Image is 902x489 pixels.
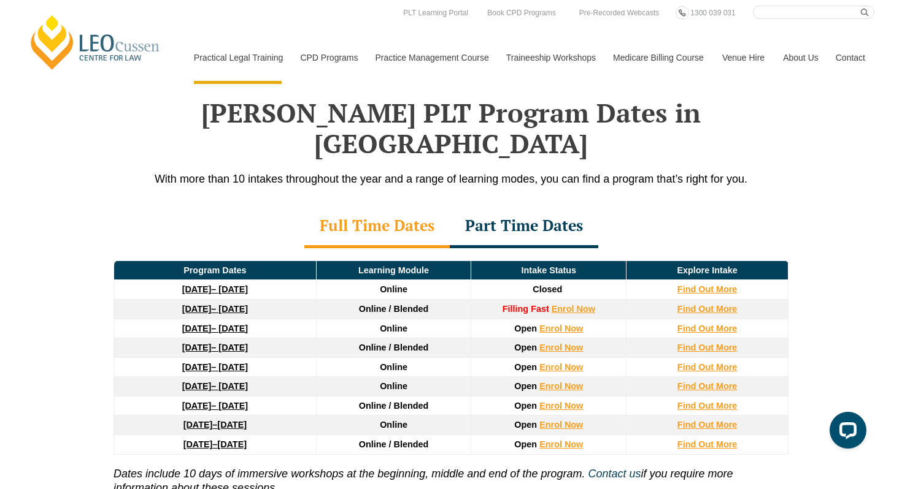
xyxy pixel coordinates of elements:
[380,420,407,430] span: Online
[497,31,604,84] a: Traineeship Workshops
[101,97,801,159] h2: [PERSON_NAME] PLT Program Dates in [GEOGRAPHIC_DATA]
[182,401,212,411] strong: [DATE]
[182,284,212,294] strong: [DATE]
[539,401,583,411] a: Enrol Now
[183,420,247,430] a: [DATE]–[DATE]
[677,401,738,411] a: Find Out More
[183,420,213,430] strong: [DATE]
[514,381,537,391] span: Open
[316,260,471,280] td: Learning Module
[217,439,247,449] span: [DATE]
[182,343,212,352] strong: [DATE]
[101,172,801,187] p: With more than 10 intakes throughout the year and a range of learning modes, you can find a progr...
[359,439,429,449] span: Online / Blended
[503,304,549,314] strong: Filling Fast
[576,6,663,20] a: Pre-Recorded Webcasts
[185,31,291,84] a: Practical Legal Training
[114,468,585,480] i: Dates include 10 days of immersive workshops at the beginning, middle and end of the program.
[588,468,641,480] a: Contact us
[182,284,248,294] a: [DATE]– [DATE]
[514,401,537,411] span: Open
[539,362,583,372] a: Enrol Now
[182,324,248,333] a: [DATE]– [DATE]
[217,420,247,430] span: [DATE]
[514,324,537,333] span: Open
[677,304,738,314] a: Find Out More
[604,31,713,84] a: Medicare Billing Course
[539,343,583,352] a: Enrol Now
[182,362,248,372] a: [DATE]– [DATE]
[687,6,738,20] a: 1300 039 031
[183,439,247,449] a: [DATE]–[DATE]
[514,343,537,352] span: Open
[677,343,738,352] a: Find Out More
[514,420,537,430] span: Open
[114,260,317,280] td: Program Dates
[677,381,738,391] a: Find Out More
[450,205,598,248] div: Part Time Dates
[514,362,537,372] span: Open
[533,284,562,294] span: Closed
[677,284,738,294] a: Find Out More
[484,6,558,20] a: Book CPD Programs
[183,439,213,449] strong: [DATE]
[539,439,583,449] a: Enrol Now
[677,439,738,449] a: Find Out More
[677,362,738,372] a: Find Out More
[182,381,212,391] strong: [DATE]
[626,260,788,280] td: Explore Intake
[677,324,738,333] a: Find Out More
[182,324,212,333] strong: [DATE]
[539,324,583,333] a: Enrol Now
[774,31,827,84] a: About Us
[713,31,774,84] a: Venue Hire
[182,401,248,411] a: [DATE]– [DATE]
[359,304,429,314] span: Online / Blended
[182,362,212,372] strong: [DATE]
[182,304,248,314] a: [DATE]– [DATE]
[304,205,450,248] div: Full Time Dates
[182,304,212,314] strong: [DATE]
[182,343,248,352] a: [DATE]– [DATE]
[677,420,738,430] a: Find Out More
[380,381,407,391] span: Online
[400,6,471,20] a: PLT Learning Portal
[552,304,595,314] a: Enrol Now
[539,381,583,391] a: Enrol Now
[380,324,407,333] span: Online
[471,260,626,280] td: Intake Status
[827,31,874,84] a: Contact
[366,31,497,84] a: Practice Management Course
[820,407,871,458] iframe: LiveChat chat widget
[539,420,583,430] a: Enrol Now
[690,9,735,17] span: 1300 039 031
[359,401,429,411] span: Online / Blended
[380,362,407,372] span: Online
[359,343,429,352] span: Online / Blended
[380,284,407,294] span: Online
[291,31,366,84] a: CPD Programs
[28,13,163,71] a: [PERSON_NAME] Centre for Law
[514,439,537,449] span: Open
[182,381,248,391] a: [DATE]– [DATE]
